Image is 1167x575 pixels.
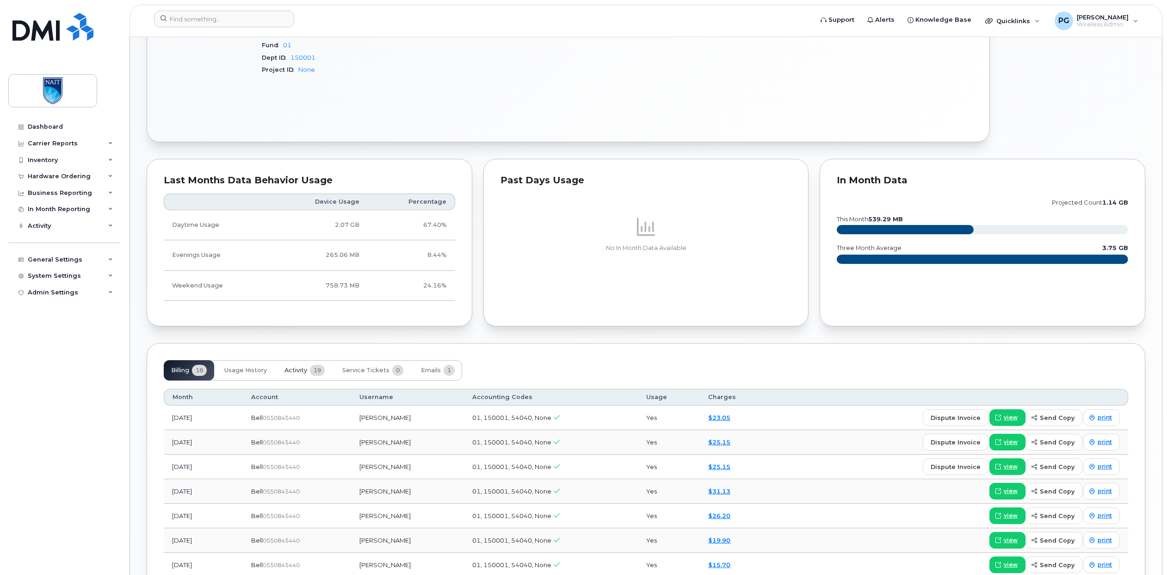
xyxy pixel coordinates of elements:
[164,240,455,270] tr: Weekdays from 6:00pm to 8:00am
[931,462,981,471] span: dispute invoice
[1025,507,1082,524] button: send copy
[251,537,263,544] span: Bell
[351,479,464,504] td: [PERSON_NAME]
[1048,12,1145,30] div: Paul Gillis
[1004,512,1018,520] span: view
[251,414,263,421] span: Bell
[1098,487,1112,495] span: print
[708,512,730,519] a: $26.20
[262,42,283,49] span: Fund
[638,504,700,528] td: Yes
[243,389,351,406] th: Account
[500,244,792,252] p: No In Month Data Available
[1098,413,1112,422] span: print
[310,365,325,376] span: 19
[1004,487,1018,495] span: view
[1098,512,1112,520] span: print
[989,507,1025,524] a: view
[164,455,243,479] td: [DATE]
[154,11,294,27] input: Find something...
[368,271,455,301] td: 24.16%
[836,216,903,223] text: this month
[164,528,243,553] td: [DATE]
[1025,483,1082,500] button: send copy
[1040,487,1074,496] span: send copy
[298,66,315,73] a: None
[251,487,263,495] span: Bell
[875,15,895,25] span: Alerts
[421,367,441,374] span: Emails
[1083,409,1120,426] a: print
[1025,556,1082,573] button: send copy
[1025,532,1082,549] button: send copy
[251,512,263,519] span: Bell
[164,240,271,270] td: Evenings Usage
[351,430,464,455] td: [PERSON_NAME]
[979,12,1046,30] div: Quicklinks
[915,15,971,25] span: Knowledge Base
[1004,413,1018,422] span: view
[251,561,263,569] span: Bell
[164,271,271,301] td: Weekend Usage
[1004,462,1018,471] span: view
[923,458,988,475] button: dispute invoice
[263,439,300,446] span: 0550845440
[271,271,368,301] td: 758.73 MB
[464,389,638,406] th: Accounting Codes
[1040,462,1074,471] span: send copy
[638,455,700,479] td: Yes
[1040,512,1074,520] span: send copy
[1098,536,1112,544] span: print
[638,479,700,504] td: Yes
[251,463,263,470] span: Bell
[271,194,368,210] th: Device Usage
[931,438,981,447] span: dispute invoice
[368,194,455,210] th: Percentage
[1025,409,1082,426] button: send copy
[263,537,300,544] span: 0550845440
[989,458,1025,475] a: view
[1040,438,1074,447] span: send copy
[700,389,773,406] th: Charges
[271,210,368,240] td: 2.07 GB
[1077,13,1129,21] span: [PERSON_NAME]
[472,512,551,519] span: 01, 150001, 54040, None
[444,365,455,376] span: 1
[708,561,730,569] a: $15.70
[1083,434,1120,450] a: print
[708,438,730,446] a: $25.15
[1040,561,1074,569] span: send copy
[351,455,464,479] td: [PERSON_NAME]
[251,438,263,446] span: Bell
[290,54,315,61] a: 150001
[224,367,267,374] span: Usage History
[708,414,730,421] a: $23.05
[1040,536,1074,545] span: send copy
[828,15,854,25] span: Support
[923,434,988,450] button: dispute invoice
[351,504,464,528] td: [PERSON_NAME]
[351,528,464,553] td: [PERSON_NAME]
[500,176,792,185] div: Past Days Usage
[1058,15,1069,26] span: PG
[1083,556,1120,573] a: print
[472,463,551,470] span: 01, 150001, 54040, None
[931,413,981,422] span: dispute invoice
[164,479,243,504] td: [DATE]
[351,389,464,406] th: Username
[1098,438,1112,446] span: print
[1004,561,1018,569] span: view
[164,271,455,301] tr: Friday from 6:00pm to Monday 8:00am
[1025,458,1082,475] button: send copy
[638,389,700,406] th: Usage
[271,240,368,270] td: 265.06 MB
[263,414,300,421] span: 0550845440
[263,562,300,569] span: 0550845440
[1083,483,1120,500] a: print
[1083,532,1120,549] a: print
[638,528,700,553] td: Yes
[342,367,389,374] span: Service Tickets
[1040,413,1074,422] span: send copy
[1098,561,1112,569] span: print
[868,216,903,223] tspan: 539.29 MB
